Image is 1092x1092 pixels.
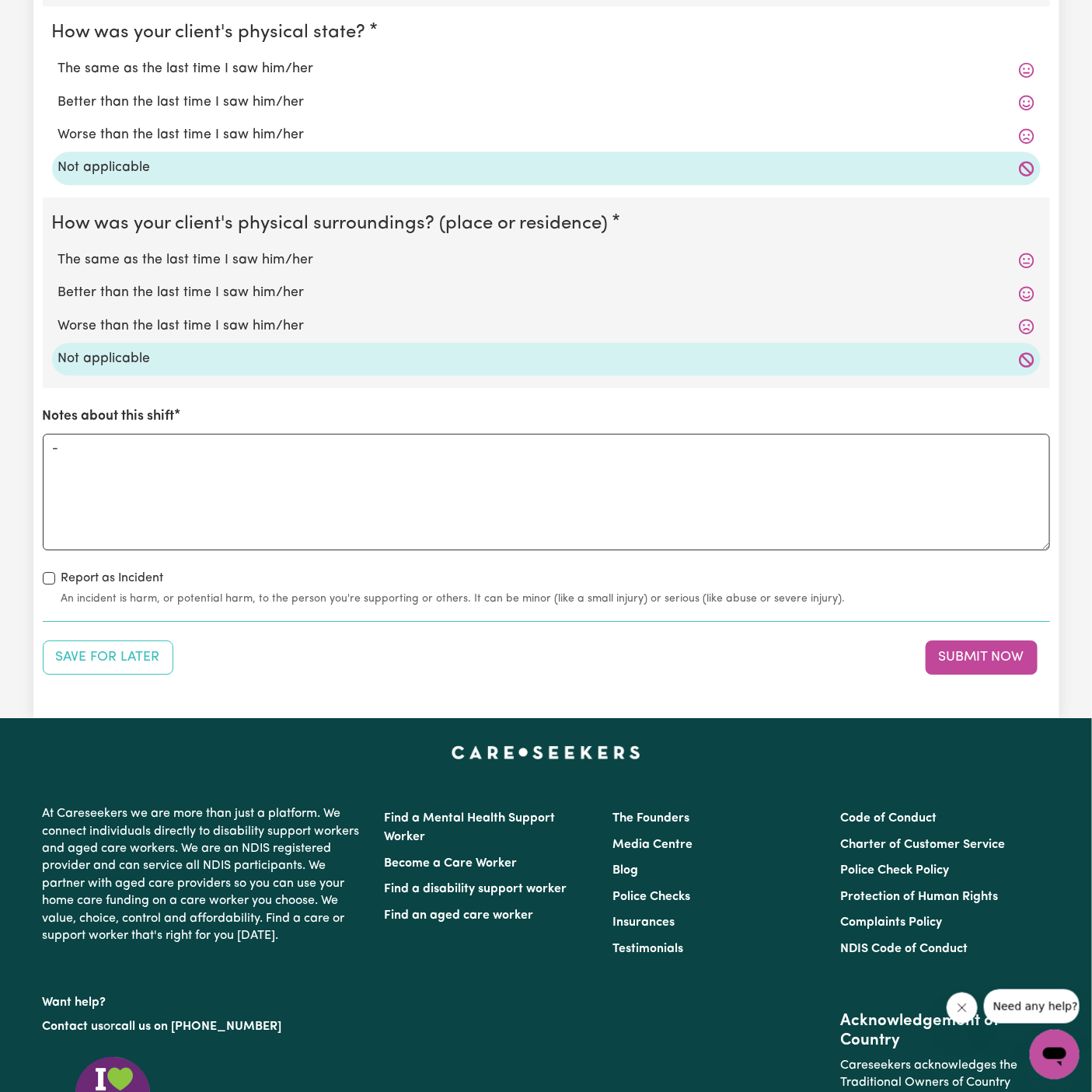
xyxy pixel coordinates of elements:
label: Not applicable [58,349,1034,369]
p: or [43,1012,366,1041]
textarea: - [43,434,1050,550]
label: Better than the last time I saw him/her [58,283,1034,303]
a: Find an aged care worker [385,909,534,922]
iframe: Close message [947,993,978,1024]
a: Blog [612,864,638,877]
a: Police Check Policy [840,864,949,877]
label: The same as the last time I saw him/her [58,59,1034,79]
a: Careseekers home page [452,746,640,759]
a: Police Checks [612,891,690,903]
a: NDIS Code of Conduct [840,943,968,955]
label: Report as Incident [61,569,164,588]
legend: How was your client's physical state? [52,19,372,47]
label: Notes about this shift [43,406,175,427]
a: Become a Care Worker [385,857,518,870]
a: Find a Mental Health Support Worker [385,812,556,843]
label: The same as the last time I saw him/her [58,250,1034,270]
iframe: Button to launch messaging window [1030,1030,1080,1080]
p: At Careseekers we are more than just a platform. We connect individuals directly to disability su... [43,799,366,951]
button: Submit your job report [926,640,1038,675]
a: Code of Conduct [840,812,937,825]
a: Complaints Policy [840,916,942,929]
a: Media Centre [612,839,693,851]
a: Find a disability support worker [385,883,567,895]
legend: How was your client's physical surroundings? (place or residence) [52,210,615,238]
label: Worse than the last time I saw him/her [58,316,1034,337]
h2: Acknowledgement of Country [840,1012,1049,1051]
label: Better than the last time I saw him/her [58,92,1034,113]
small: An incident is harm, or potential harm, to the person you're supporting or others. It can be mino... [61,591,1050,607]
a: call us on [PHONE_NUMBER] [116,1020,282,1033]
a: Contact us [43,1020,104,1033]
button: Save your job report [43,640,173,675]
a: The Founders [612,812,689,825]
a: Charter of Customer Service [840,839,1005,851]
p: Want help? [43,988,366,1011]
a: Protection of Human Rights [840,891,998,903]
label: Not applicable [58,158,1034,178]
a: Insurances [612,916,675,929]
label: Worse than the last time I saw him/her [58,125,1034,145]
a: Testimonials [612,943,683,955]
iframe: Message from company [984,989,1080,1024]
